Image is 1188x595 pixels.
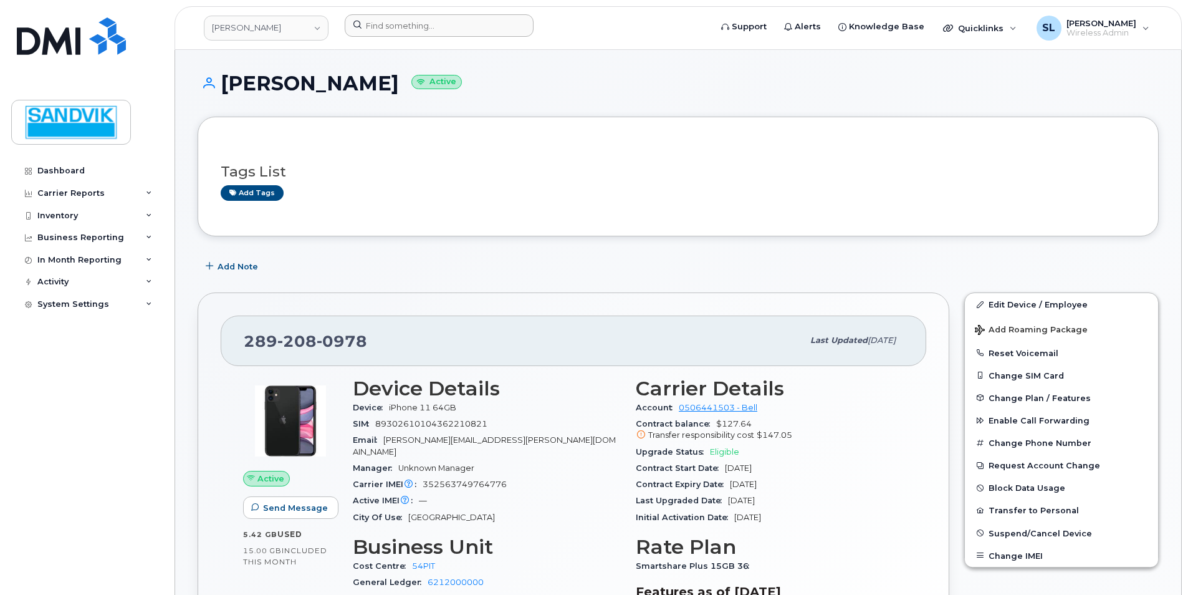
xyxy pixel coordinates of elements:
span: SIM [353,419,375,428]
h3: Business Unit [353,536,621,558]
span: used [277,530,302,539]
span: [DATE] [725,463,752,473]
a: 0506441503 - Bell [679,403,757,412]
span: Unknown Manager [398,463,474,473]
span: — [419,496,427,505]
button: Add Note [198,255,269,278]
h3: Device Details [353,377,621,400]
span: Suspend/Cancel Device [989,528,1092,538]
span: Enable Call Forwarding [989,416,1090,425]
span: 15.00 GB [243,546,282,555]
span: iPhone 11 64GB [389,403,456,412]
span: Change Plan / Features [989,393,1091,402]
button: Add Roaming Package [965,316,1158,342]
span: Add Roaming Package [975,325,1088,337]
button: Suspend/Cancel Device [965,522,1158,544]
span: Email [353,435,383,445]
span: 89302610104362210821 [375,419,487,428]
button: Change IMEI [965,544,1158,567]
button: Change Phone Number [965,432,1158,454]
span: [DATE] [868,336,896,345]
a: 54PIT [412,561,435,571]
span: [GEOGRAPHIC_DATA] [408,513,495,522]
img: iPhone_11.jpg [253,384,328,458]
span: 5.42 GB [243,530,277,539]
span: Contract balance [636,419,716,428]
span: Manager [353,463,398,473]
button: Request Account Change [965,454,1158,476]
span: City Of Use [353,513,408,522]
span: Send Message [263,502,328,514]
span: 352563749764776 [423,480,507,489]
span: $147.05 [757,430,792,440]
span: $127.64 [636,419,904,442]
h3: Carrier Details [636,377,904,400]
button: Reset Voicemail [965,342,1158,364]
a: Edit Device / Employee [965,293,1158,316]
span: Account [636,403,679,412]
span: [DATE] [730,480,757,489]
span: Last updated [810,336,868,345]
button: Enable Call Forwarding [965,409,1158,432]
span: included this month [243,546,327,566]
span: Active IMEI [353,496,419,505]
button: Change SIM Card [965,364,1158,387]
span: Transfer responsibility cost [648,430,754,440]
span: Cost Centre [353,561,412,571]
h3: Tags List [221,164,1136,180]
span: Contract Start Date [636,463,725,473]
span: 0978 [317,332,367,351]
span: Eligible [710,447,739,457]
span: Active [257,473,284,485]
small: Active [411,75,462,89]
span: Initial Activation Date [636,513,734,522]
span: Add Note [218,261,258,273]
button: Change Plan / Features [965,387,1158,409]
a: 6212000000 [428,578,484,587]
button: Send Message [243,496,338,519]
span: 289 [244,332,367,351]
a: Add tags [221,185,284,201]
button: Transfer to Personal [965,499,1158,521]
span: Upgrade Status [636,447,710,457]
h3: Rate Plan [636,536,904,558]
button: Block Data Usage [965,476,1158,499]
span: 208 [277,332,317,351]
span: [DATE] [734,513,761,522]
span: Last Upgraded Date [636,496,728,505]
span: Carrier IMEI [353,480,423,489]
span: [DATE] [728,496,755,505]
span: Contract Expiry Date [636,480,730,489]
span: Device [353,403,389,412]
span: [PERSON_NAME][EMAIL_ADDRESS][PERSON_NAME][DOMAIN_NAME] [353,435,616,456]
h1: [PERSON_NAME] [198,72,1159,94]
span: Smartshare Plus 15GB 36 [636,561,755,571]
span: General Ledger [353,578,428,587]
